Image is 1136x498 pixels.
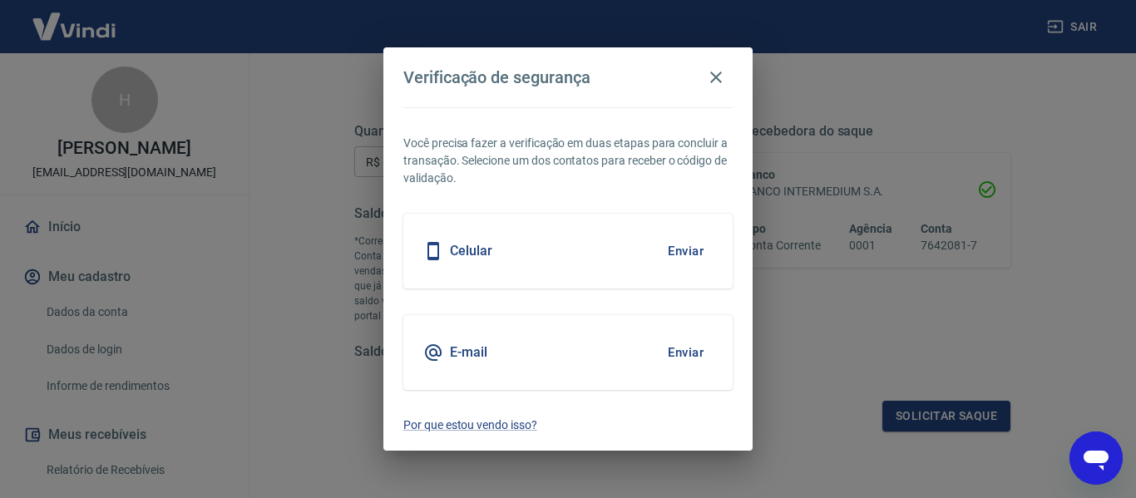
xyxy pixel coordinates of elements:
[403,417,733,434] a: Por que estou vendo isso?
[1069,431,1123,485] iframe: Botão para abrir a janela de mensagens
[403,135,733,187] p: Você precisa fazer a verificação em duas etapas para concluir a transação. Selecione um dos conta...
[659,335,713,370] button: Enviar
[450,243,492,259] h5: Celular
[659,234,713,269] button: Enviar
[403,67,590,87] h4: Verificação de segurança
[450,344,487,361] h5: E-mail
